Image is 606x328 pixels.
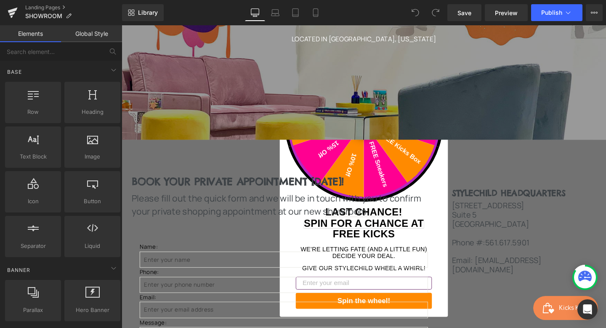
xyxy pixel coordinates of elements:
input: Enter your email address [19,290,322,307]
button: Publish [531,4,582,21]
p: [STREET_ADDRESS] [347,185,499,194]
a: New Library [122,4,164,21]
span: Publish [541,9,562,16]
strong: StyleChild Headquarters [347,171,467,182]
span: Email: [EMAIL_ADDRESS][DOMAIN_NAME] [347,242,441,262]
a: Mobile [306,4,326,21]
span: Library [138,9,158,16]
button: More [586,4,603,21]
span: Banner [6,266,31,274]
a: Global Style [61,25,122,42]
span: Button [67,197,118,206]
p: Suite 5 [347,194,499,204]
a: Laptop [265,4,285,21]
a: Landing Pages [25,4,122,11]
span: Liquid [67,242,118,250]
button: Redo [427,4,444,21]
div: Open Intercom Messenger [577,299,598,320]
span: Hero Banner [67,306,118,315]
iframe: To enrich screen reader interactions, please activate Accessibility in Grammarly extension settings [122,25,606,328]
span: Preview [495,8,518,17]
button: Undo [407,4,424,21]
iframe: Button to open loyalty program pop-up [433,285,501,310]
span: SHOWROOM [25,13,62,19]
span: Parallax [8,306,58,315]
a: Preview [485,4,528,21]
a: Tablet [285,4,306,21]
span: 561.617.5901 [382,223,429,234]
span: Separator [8,242,58,250]
p: Message: [19,308,322,317]
span: Heading [67,108,118,116]
a: Desktop [245,4,265,21]
span: Row [8,108,58,116]
p: [GEOGRAPHIC_DATA] [347,204,499,214]
span: Image [67,152,118,161]
span: Text Block [8,152,58,161]
p: Phone #: [347,223,499,233]
span: Save [457,8,471,17]
span: Icon [8,197,58,206]
span: Base [6,68,23,76]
